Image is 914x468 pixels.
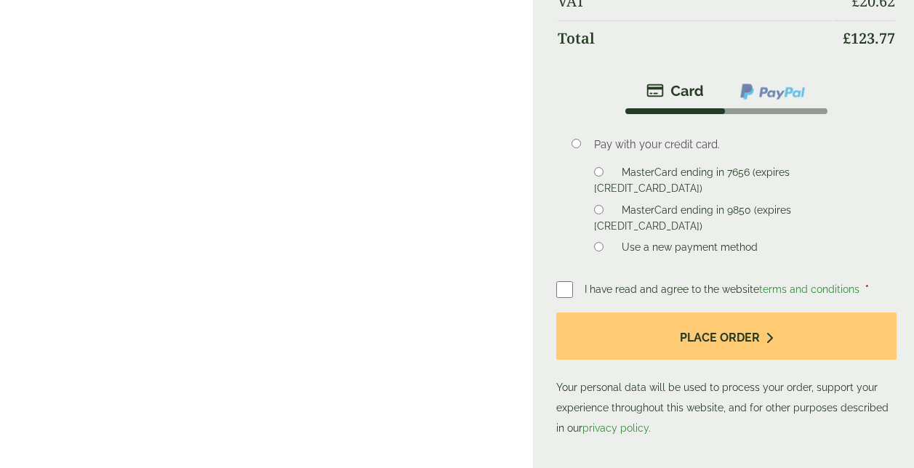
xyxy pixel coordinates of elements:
p: Pay with your credit card. [594,137,874,153]
button: Place order [556,312,897,360]
abbr: required [865,283,869,295]
a: privacy policy [582,422,649,434]
bdi: 123.77 [843,28,895,48]
label: MasterCard ending in 7656 (expires [CREDIT_CARD_DATA]) [594,166,790,198]
span: £ [843,28,851,48]
label: MasterCard ending in 9850 (expires [CREDIT_CARD_DATA]) [594,204,791,236]
img: stripe.png [646,82,704,100]
th: Total [558,20,833,56]
label: Use a new payment method [616,241,763,257]
a: terms and conditions [759,283,859,295]
img: ppcp-gateway.png [739,82,806,101]
p: Your personal data will be used to process your order, support your experience throughout this we... [556,312,897,438]
span: I have read and agree to the website [585,283,862,295]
